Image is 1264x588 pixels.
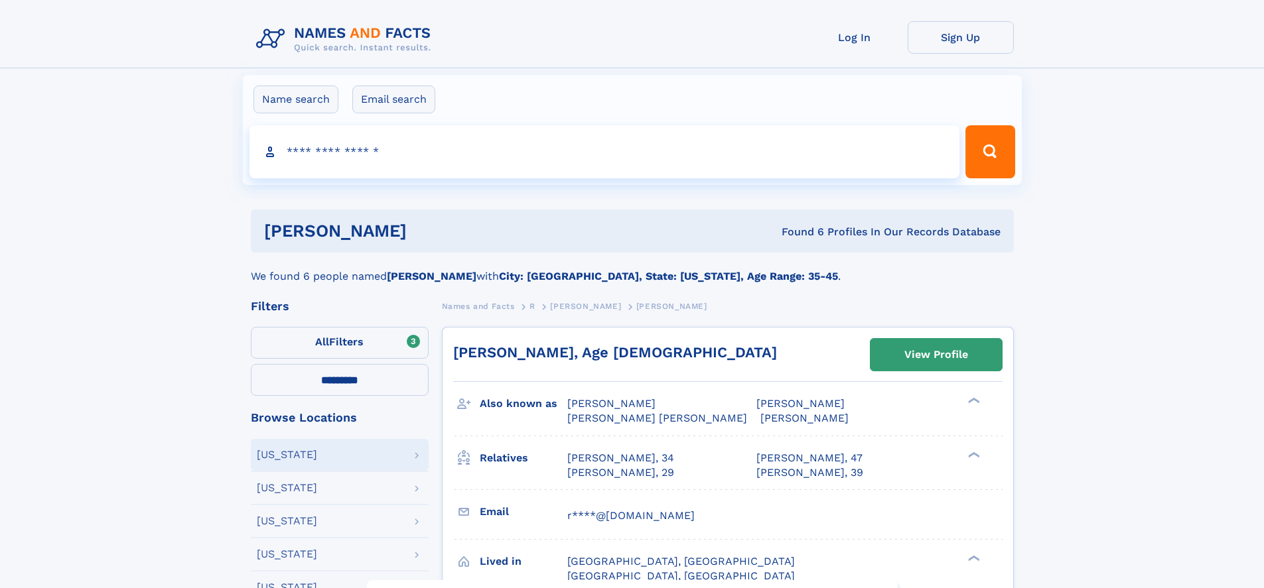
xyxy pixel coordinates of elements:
[594,225,1001,239] div: Found 6 Profiles In Our Records Database
[550,302,621,311] span: [PERSON_NAME]
[352,86,435,113] label: Email search
[871,339,1002,371] a: View Profile
[529,298,535,314] a: R
[904,339,968,370] div: View Profile
[529,302,535,311] span: R
[251,300,429,312] div: Filters
[251,327,429,359] label: Filters
[264,223,595,239] h1: [PERSON_NAME]
[453,344,777,361] a: [PERSON_NAME], Age [DEMOGRAPHIC_DATA]
[251,21,442,57] img: Logo Names and Facts
[567,465,674,480] a: [PERSON_NAME], 29
[257,449,317,460] div: [US_STATE]
[442,298,515,314] a: Names and Facts
[567,555,795,567] span: [GEOGRAPHIC_DATA], [GEOGRAPHIC_DATA]
[550,298,621,314] a: [PERSON_NAME]
[756,451,863,465] a: [PERSON_NAME], 47
[965,450,981,459] div: ❯
[965,554,981,562] div: ❯
[636,302,707,311] span: [PERSON_NAME]
[251,253,1014,284] div: We found 6 people named with .
[499,270,838,282] b: City: [GEOGRAPHIC_DATA], State: [US_STATE], Age Range: 35-45
[257,549,317,559] div: [US_STATE]
[257,483,317,493] div: [US_STATE]
[315,335,329,348] span: All
[567,412,747,424] span: [PERSON_NAME] [PERSON_NAME]
[251,412,429,424] div: Browse Locations
[965,125,1015,178] button: Search Button
[480,550,567,573] h3: Lived in
[480,447,567,469] h3: Relatives
[480,392,567,415] h3: Also known as
[253,86,338,113] label: Name search
[802,21,908,54] a: Log In
[387,270,476,282] b: [PERSON_NAME]
[567,569,795,582] span: [GEOGRAPHIC_DATA], [GEOGRAPHIC_DATA]
[908,21,1014,54] a: Sign Up
[249,125,960,178] input: search input
[760,412,849,424] span: [PERSON_NAME]
[567,451,674,465] a: [PERSON_NAME], 34
[257,516,317,526] div: [US_STATE]
[567,397,656,410] span: [PERSON_NAME]
[756,397,845,410] span: [PERSON_NAME]
[756,465,863,480] a: [PERSON_NAME], 39
[965,396,981,405] div: ❯
[480,500,567,523] h3: Email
